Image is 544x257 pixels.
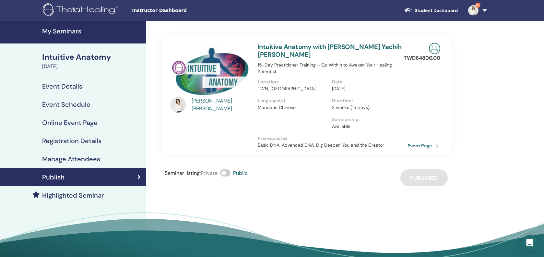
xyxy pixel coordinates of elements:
img: default.jpg [170,97,186,113]
p: Scholarship : [332,116,402,123]
img: default.jpg [468,5,479,16]
a: [PERSON_NAME] [PERSON_NAME] [192,97,252,113]
span: Private [201,170,218,177]
h4: Event Schedule [42,101,90,108]
p: TWN, [GEOGRAPHIC_DATA] [258,85,328,92]
h4: Registration Details [42,137,101,145]
h4: My Seminars [42,27,142,35]
a: Intuitive Anatomy[DATE] [38,52,146,70]
p: Available [332,123,402,130]
p: 3 weeks (15 days) [332,104,402,111]
a: Student Dashboard [399,5,463,17]
img: graduation-cap-white.svg [404,7,412,13]
div: Intuitive Anatomy [42,52,142,63]
a: Intuitive Anatomy with [PERSON_NAME] Yachih [PERSON_NAME] [258,43,401,59]
img: Intuitive Anatomy [170,43,250,99]
img: Live Online Seminar [429,43,440,54]
p: Duration : [332,97,402,104]
p: 15-Day Practitioner Training – Go Within to Awaken Your Healing Potential [258,62,407,75]
p: Language(s) : [258,97,328,104]
div: [DATE] [42,63,142,70]
h4: Online Event Page [42,119,98,127]
span: 9+ [475,3,480,8]
img: logo.png [43,3,120,18]
a: Event Page [408,141,442,151]
span: Instructor Dashboard [132,7,229,14]
h4: Manage Attendees [42,155,100,163]
span: Public [233,170,248,177]
span: Seminar listing : [165,170,201,177]
p: Basic DNA, Advanced DNA, Dig Deeper, You and the Creator [258,142,407,149]
p: Date : [332,79,402,85]
h4: Publish [42,173,65,181]
h4: Highlighted Seminar [42,191,104,199]
p: Prerequisites : [258,135,407,142]
p: Location : [258,79,328,85]
p: Mandarin Chinese [258,104,328,111]
h4: Event Details [42,82,82,90]
div: Open Intercom Messenger [522,235,538,251]
p: TWD 64800.00 [404,54,440,62]
p: [DATE] [332,85,402,92]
